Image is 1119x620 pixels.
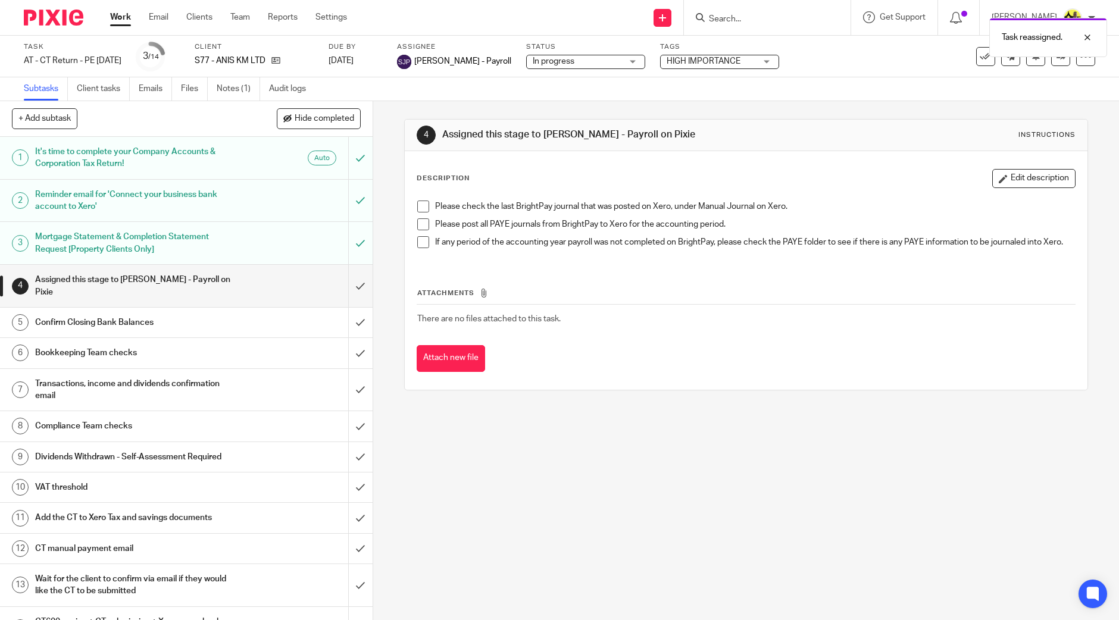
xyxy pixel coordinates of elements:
[24,77,68,101] a: Subtasks
[35,314,236,331] h1: Confirm Closing Bank Balances
[24,10,83,26] img: Pixie
[1002,32,1062,43] p: Task reassigned.
[24,55,121,67] div: AT - CT Return - PE [DATE]
[35,448,236,466] h1: Dividends Withdrawn - Self-Assessment Required
[35,540,236,558] h1: CT manual payment email
[533,57,574,65] span: In progress
[35,417,236,435] h1: Compliance Team checks
[35,478,236,496] h1: VAT threshold
[143,49,159,63] div: 3
[414,55,511,67] span: [PERSON_NAME] - Payroll
[12,278,29,295] div: 4
[24,55,121,67] div: AT - CT Return - PE 31-07-2025
[35,570,236,600] h1: Wait for the client to confirm via email if they would like the CT to be submitted
[277,108,361,129] button: Hide completed
[12,418,29,434] div: 8
[12,345,29,361] div: 6
[992,169,1076,188] button: Edit description
[77,77,130,101] a: Client tasks
[435,218,1075,230] p: Please post all PAYE journals from BrightPay to Xero for the accounting period.
[417,315,561,323] span: There are no files attached to this task.
[195,42,314,52] label: Client
[12,235,29,252] div: 3
[667,57,740,65] span: HIGH IMPORTANCE
[315,11,347,23] a: Settings
[435,201,1075,212] p: Please check the last BrightPay journal that was posted on Xero, under Manual Journal on Xero.
[12,449,29,465] div: 9
[12,381,29,398] div: 7
[148,54,159,60] small: /14
[12,149,29,166] div: 1
[217,77,260,101] a: Notes (1)
[35,143,236,173] h1: It's time to complete your Company Accounts & Corporation Tax Return!
[526,42,645,52] label: Status
[417,345,485,372] button: Attach new file
[35,375,236,405] h1: Transactions, income and dividends confirmation email
[12,577,29,593] div: 13
[110,11,131,23] a: Work
[35,509,236,527] h1: Add the CT to Xero Tax and savings documents
[12,108,77,129] button: + Add subtask
[329,42,382,52] label: Due by
[1063,8,1082,27] img: Yemi-Starbridge.jpg
[139,77,172,101] a: Emails
[181,77,208,101] a: Files
[12,192,29,209] div: 2
[12,510,29,527] div: 11
[417,126,436,145] div: 4
[12,540,29,557] div: 12
[186,11,212,23] a: Clients
[35,344,236,362] h1: Bookkeeping Team checks
[268,11,298,23] a: Reports
[329,57,354,65] span: [DATE]
[24,42,121,52] label: Task
[397,55,411,69] img: svg%3E
[397,42,511,52] label: Assignee
[35,228,236,258] h1: Mortgage Statement & Completion Statement Request [Property Clients Only]
[417,174,470,183] p: Description
[35,271,236,301] h1: Assigned this stage to [PERSON_NAME] - Payroll on Pixie
[435,236,1075,248] p: If any period of the accounting year payroll was not completed on BrightPay, please check the PAY...
[35,186,236,216] h1: Reminder email for 'Connect your business bank account to Xero'
[12,479,29,496] div: 10
[308,151,336,165] div: Auto
[442,129,771,141] h1: Assigned this stage to [PERSON_NAME] - Payroll on Pixie
[295,114,354,124] span: Hide completed
[230,11,250,23] a: Team
[1018,130,1076,140] div: Instructions
[195,55,265,67] p: S77 - ANIS KM LTD
[269,77,315,101] a: Audit logs
[149,11,168,23] a: Email
[417,290,474,296] span: Attachments
[12,314,29,331] div: 5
